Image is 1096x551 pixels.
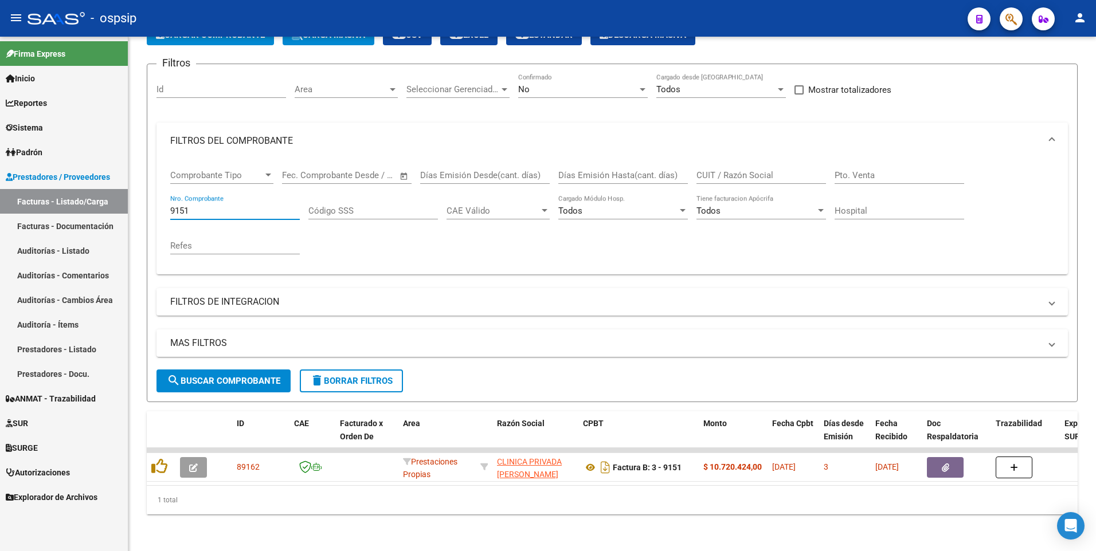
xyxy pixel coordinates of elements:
input: Fecha fin [339,170,394,180]
span: Inicio [6,72,35,85]
mat-icon: person [1073,11,1087,25]
span: SUR [6,417,28,430]
datatable-header-cell: Facturado x Orden De [335,411,398,462]
span: - ospsip [91,6,136,31]
mat-expansion-panel-header: MAS FILTROS [156,329,1068,357]
span: Fecha Cpbt [772,419,813,428]
datatable-header-cell: Area [398,411,476,462]
h3: Filtros [156,55,196,71]
mat-expansion-panel-header: FILTROS DE INTEGRACION [156,288,1068,316]
div: 1 total [147,486,1078,514]
mat-panel-title: MAS FILTROS [170,337,1040,349]
span: EXCEL [449,30,488,40]
span: CAE [294,419,309,428]
datatable-header-cell: CAE [289,411,335,462]
span: ID [237,419,244,428]
span: Todos [696,206,721,216]
span: Autorizaciones [6,466,70,479]
span: 3 [824,462,828,471]
span: ANMAT - Trazabilidad [6,392,96,405]
datatable-header-cell: Fecha Recibido [871,411,922,462]
datatable-header-cell: Monto [699,411,768,462]
span: Reportes [6,97,47,109]
datatable-header-cell: Razón Social [492,411,578,462]
div: FILTROS DEL COMPROBANTE [156,159,1068,274]
i: Descargar documento [598,458,613,477]
mat-icon: search [167,373,181,387]
span: 89162 [237,462,260,471]
div: 30546007754 [497,455,574,479]
button: Borrar Filtros [300,369,403,392]
span: Monto [703,419,727,428]
div: Open Intercom Messenger [1057,512,1085,540]
span: Todos [558,206,582,216]
span: Seleccionar Gerenciador [406,84,499,95]
mat-panel-title: FILTROS DEL COMPROBANTE [170,135,1040,147]
datatable-header-cell: Días desde Emisión [819,411,871,462]
datatable-header-cell: Fecha Cpbt [768,411,819,462]
span: Trazabilidad [996,419,1042,428]
span: CPBT [583,419,604,428]
datatable-header-cell: CPBT [578,411,699,462]
span: Explorador de Archivos [6,491,97,503]
span: Razón Social [497,419,545,428]
strong: $ 10.720.424,00 [703,462,762,471]
span: Comprobante Tipo [170,170,263,180]
span: No [518,84,530,95]
span: Sistema [6,121,43,134]
mat-expansion-panel-header: FILTROS DEL COMPROBANTE [156,123,1068,159]
span: [DATE] [772,462,796,471]
span: SURGE [6,442,38,454]
span: Facturado x Orden De [340,419,383,441]
span: Días desde Emisión [824,419,864,441]
span: Estandar [515,30,573,40]
datatable-header-cell: Doc Respaldatoria [922,411,991,462]
datatable-header-cell: Trazabilidad [991,411,1060,462]
span: Padrón [6,146,42,159]
span: Prestaciones Propias [403,457,457,479]
span: Todos [656,84,680,95]
mat-icon: menu [9,11,23,25]
span: Area [295,84,387,95]
button: Buscar Comprobante [156,369,291,392]
span: Area [403,419,420,428]
span: Firma Express [6,48,65,60]
span: Mostrar totalizadores [808,83,891,97]
span: Fecha Recibido [875,419,907,441]
button: Open calendar [398,170,411,183]
span: Doc Respaldatoria [927,419,978,441]
span: Borrar Filtros [310,376,393,386]
span: Buscar Comprobante [167,376,280,386]
datatable-header-cell: ID [232,411,289,462]
span: CLINICA PRIVADA [PERSON_NAME] SOCIEDAD ANONIMA [497,457,573,493]
span: CAE Válido [447,206,539,216]
span: [DATE] [875,462,899,471]
input: Fecha inicio [282,170,328,180]
span: Prestadores / Proveedores [6,171,110,183]
strong: Factura B: 3 - 9151 [613,463,682,472]
span: CSV [392,30,422,40]
mat-panel-title: FILTROS DE INTEGRACION [170,296,1040,308]
mat-icon: delete [310,373,324,387]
